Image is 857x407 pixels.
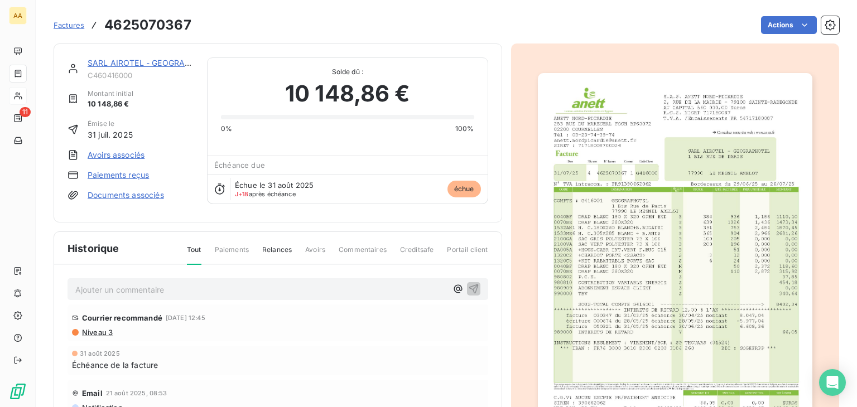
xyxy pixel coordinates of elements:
[262,245,292,264] span: Relances
[9,382,27,400] img: Logo LeanPay
[106,390,167,396] span: 21 août 2025, 08:53
[88,190,164,201] a: Documents associés
[761,16,817,34] button: Actions
[215,245,249,264] span: Paiements
[88,99,133,110] span: 10 148,86 €
[9,7,27,25] div: AA
[221,67,474,77] span: Solde dû :
[54,21,84,30] span: Factures
[72,359,158,371] span: Échéance de la facture
[447,181,481,197] span: échue
[400,245,434,264] span: Creditsafe
[82,313,162,322] span: Courrier recommandé
[104,15,191,35] h3: 4625070367
[88,119,133,129] span: Émise le
[88,89,133,99] span: Montant initial
[68,241,119,256] span: Historique
[221,124,232,134] span: 0%
[88,169,149,181] a: Paiements reçus
[285,77,410,110] span: 10 148,86 €
[447,245,488,264] span: Portail client
[235,181,314,190] span: Échue le 31 août 2025
[82,389,103,398] span: Email
[214,161,265,169] span: Échéance due
[235,191,296,197] span: après échéance
[88,58,216,67] a: SARL AIROTEL - GEOGRAPHOTEL
[819,369,846,396] div: Open Intercom Messenger
[187,245,201,265] span: Tout
[455,124,474,134] span: 100%
[339,245,387,264] span: Commentaires
[88,71,194,80] span: C460416000
[88,129,133,140] span: 31 juil. 2025
[305,245,325,264] span: Avoirs
[88,149,145,161] a: Avoirs associés
[81,328,113,337] span: Niveau 3
[166,314,205,321] span: [DATE] 12:45
[235,190,249,198] span: J+18
[20,107,31,117] span: 11
[54,20,84,31] a: Factures
[80,350,120,357] span: 31 août 2025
